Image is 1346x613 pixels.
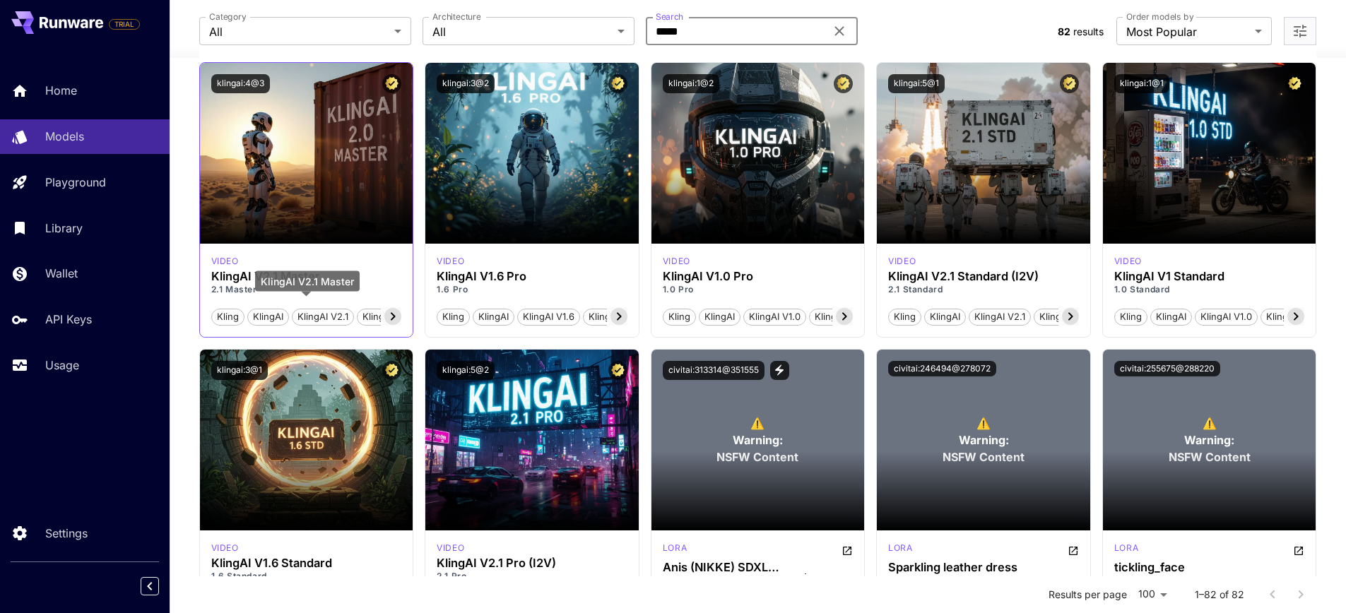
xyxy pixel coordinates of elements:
p: API Keys [45,311,92,328]
div: Collapse sidebar [151,573,170,599]
span: Add your payment card to enable full platform functionality. [109,16,140,32]
span: All [432,23,612,40]
span: ⚠️ [976,415,991,432]
span: ⚠️ [1203,415,1217,432]
p: lora [1114,542,1138,554]
h3: Anis (NIKKE) SDXL [PERSON_NAME] [Pony] | 2 Outfits (Sparkling Summer and Default) [663,561,854,574]
h3: KlingAI V1.6 Pro [437,270,627,283]
p: video [888,255,916,268]
span: Kling [437,310,469,324]
p: Usage [45,357,79,374]
div: SD 1.5 [888,542,912,559]
span: Warning: [1184,432,1234,448]
div: klingai_2_0_master [211,255,239,268]
span: KlingAI [248,310,288,324]
label: Order models by [1126,11,1193,23]
button: klingai:1@1 [1114,74,1169,93]
p: video [437,255,464,268]
span: NSFW Content [1169,448,1251,465]
h3: tickling_face [1114,561,1305,574]
button: Certified Model – Vetted for best performance and includes a commercial license. [608,74,627,93]
button: Kling [1114,307,1147,326]
button: Open in CivitAI [1293,542,1304,559]
button: Certified Model – Vetted for best performance and includes a commercial license. [834,74,853,93]
div: KlingAI V2.1 Master [255,271,360,292]
p: 2.1 Master [211,283,402,296]
p: video [211,255,239,268]
h3: KlingAI V1.6 Standard [211,557,402,570]
p: 2.1 Pro [437,570,627,583]
h3: KlingAI V1 Standard [1114,270,1305,283]
span: KlingAI v1.0 [1196,310,1257,324]
button: View trigger words [770,361,789,380]
label: Category [209,11,247,23]
button: KlingAI v2.1 Master [357,307,452,326]
button: KlingAI v1.0 [1195,307,1258,326]
p: video [211,542,239,554]
button: KlingAI [473,307,514,326]
button: civitai:255675@288220 [1114,361,1220,376]
button: KlingAI [247,307,289,326]
span: KlingAI v2.1 [293,310,353,324]
p: Playground [45,174,106,191]
span: NSFW Content [716,448,798,465]
button: KlingAI v1.0 [743,307,806,326]
div: klingai_2_1_pro [437,542,464,554]
p: Settings [45,525,88,542]
span: Kling [889,310,921,324]
span: KlingAI [473,310,514,324]
div: Sparkling leather dress [888,561,1079,574]
div: SD 1.5 [1114,542,1138,559]
h3: KlingAI V2.1 Standard (I2V) [888,270,1079,283]
span: KlingAI v1.6 Pro [584,310,663,324]
h3: KlingAI V2.1 Master [211,270,402,283]
button: KlingAI v1.0 Pro [809,307,890,326]
button: Certified Model – Vetted for best performance and includes a commercial license. [608,361,627,380]
button: Certified Model – Vetted for best performance and includes a commercial license. [382,74,401,93]
p: 1.0 Pro [663,283,854,296]
p: video [1114,255,1142,268]
label: Search [656,11,683,23]
button: KlingAI [1150,307,1192,326]
button: KlingAI v1.6 [517,307,580,326]
span: KlingAI v1.6 [518,310,579,324]
div: Anis (NIKKE) SDXL LoRA [Pony] | 2 Outfits (Sparkling Summer and Default) [663,561,854,574]
p: 1.6 Standard [211,570,402,583]
p: video [663,255,690,268]
p: video [437,542,464,554]
span: KlingAI v2.1 Standard [1034,310,1137,324]
p: v1.0 [888,574,1079,587]
span: KlingAI v1.0 [744,310,805,324]
div: 100 [1133,584,1172,605]
button: civitai:246494@278072 [888,361,996,376]
p: Models [45,128,84,145]
button: Kling [211,307,244,326]
p: 2.1 Standard [888,283,1079,296]
button: KlingAI v2.1 Standard [1034,307,1138,326]
div: klingai_1_0_std [1114,255,1142,268]
p: Wallet [45,265,78,282]
button: KlingAI v2.1 [292,307,354,326]
span: results [1073,25,1104,37]
button: Kling [663,307,696,326]
span: KlingAI [699,310,740,324]
div: klingai_1_6_pro [437,255,464,268]
button: Open in CivitAI [1068,542,1079,559]
p: Library [45,220,83,237]
span: KlingAI [1151,310,1191,324]
span: Warning: [733,432,783,448]
span: Kling [663,310,695,324]
button: Open more filters [1292,23,1309,40]
button: klingai:1@2 [663,74,719,93]
button: Open in CivitAI [842,542,853,559]
button: KlingAI v2.1 [969,307,1031,326]
p: Home [45,82,77,99]
h3: KlingAI V1.0 Pro [663,270,854,283]
button: klingai:5@2 [437,361,495,380]
p: lora [888,542,912,554]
